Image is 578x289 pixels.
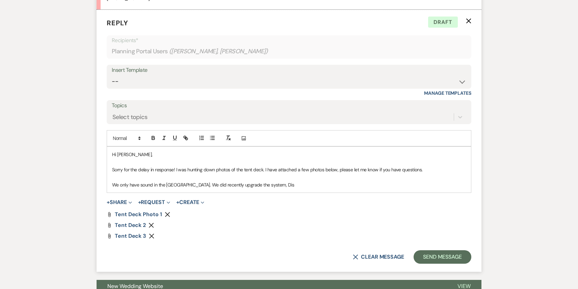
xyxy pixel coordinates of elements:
[112,36,466,45] p: Recipients*
[115,232,146,239] span: Tent Deck 3
[115,223,146,228] a: Tent Deck 2
[138,200,141,205] span: +
[112,166,466,173] p: Sorry for the delay in response! I was hunting down photos of the tent deck. I have attached a fe...
[414,250,471,264] button: Send Message
[112,65,466,75] div: Insert Template
[115,211,162,218] span: Tent Deck photo 1
[112,101,466,111] label: Topics
[115,222,146,229] span: Tent Deck 2
[424,90,471,96] a: Manage Templates
[138,200,170,205] button: Request
[115,233,146,239] a: Tent Deck 3
[107,200,132,205] button: Share
[112,113,148,122] div: Select topics
[107,19,128,27] span: Reply
[176,200,204,205] button: Create
[112,181,466,189] p: We only have sound in the [GEOGRAPHIC_DATA]. We did recently upgrade the system, Dis
[112,151,466,158] p: Hi [PERSON_NAME],
[169,47,268,56] span: ( [PERSON_NAME], [PERSON_NAME] )
[176,200,179,205] span: +
[115,212,162,217] a: Tent Deck photo 1
[428,17,458,28] span: Draft
[112,45,466,58] div: Planning Portal Users
[107,200,110,205] span: +
[353,254,404,260] button: Clear message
